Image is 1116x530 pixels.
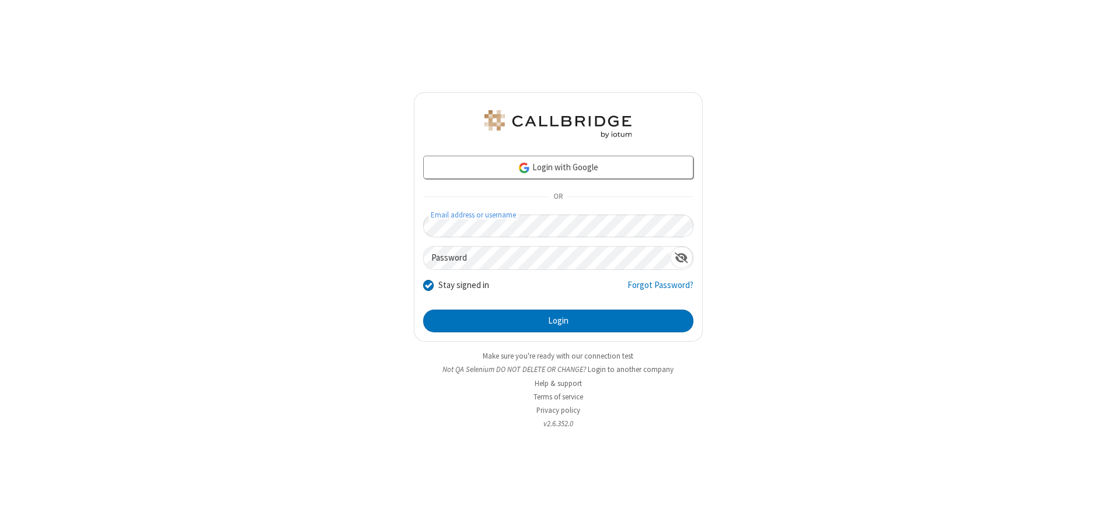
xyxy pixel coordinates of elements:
button: Login to another company [588,364,674,375]
a: Terms of service [533,392,583,402]
input: Password [424,247,670,269]
button: Login [423,310,693,333]
label: Stay signed in [438,279,489,292]
a: Help & support [535,378,582,388]
span: OR [549,189,567,205]
img: google-icon.png [518,162,531,174]
div: Show password [670,247,693,268]
a: Make sure you're ready with our connection test [483,351,633,361]
a: Login with Google [423,156,693,179]
input: Email address or username [423,215,693,237]
li: v2.6.352.0 [414,418,703,429]
a: Privacy policy [536,405,580,415]
a: Forgot Password? [627,279,693,301]
img: QA Selenium DO NOT DELETE OR CHANGE [482,110,634,138]
li: Not QA Selenium DO NOT DELETE OR CHANGE? [414,364,703,375]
